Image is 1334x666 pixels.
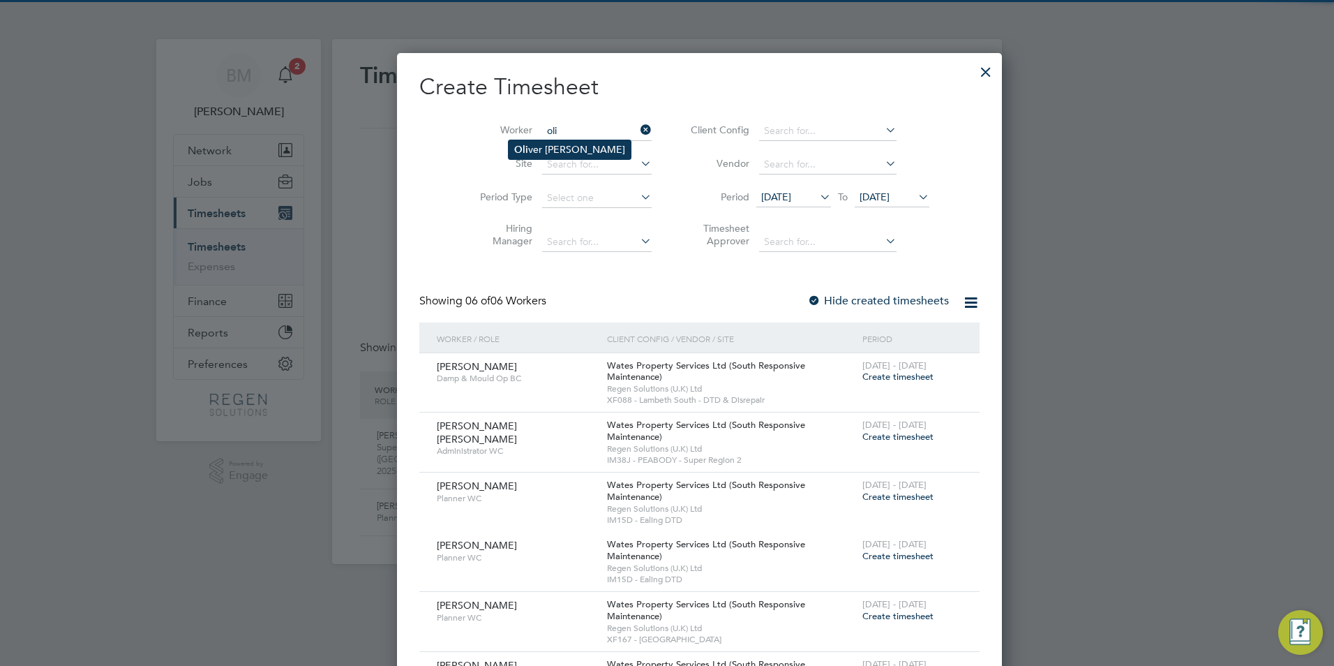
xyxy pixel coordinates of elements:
span: 06 Workers [465,294,546,308]
span: Regen Solutions (U.K) Ltd [607,623,855,634]
div: Showing [419,294,549,309]
input: Search for... [542,232,652,252]
label: Hiring Manager [470,222,532,247]
label: Vendor [687,157,749,170]
span: [DATE] - [DATE] [862,479,927,491]
input: Select one [542,188,652,208]
span: Damp & Mould Op BC [437,373,597,384]
span: Create timesheet [862,550,934,562]
span: IM38J - PEABODY - Super Region 2 [607,454,855,466]
span: [PERSON_NAME] [437,539,517,552]
label: Client Config [687,124,749,136]
label: Hide created timesheets [807,294,949,308]
span: To [834,188,852,206]
span: Planner WC [437,612,597,623]
span: [PERSON_NAME] [437,360,517,373]
span: [DATE] - [DATE] [862,598,927,610]
label: Period Type [470,191,532,203]
span: Wates Property Services Ltd (South Responsive Maintenance) [607,419,805,443]
label: Period [687,191,749,203]
span: XF167 - [GEOGRAPHIC_DATA] [607,634,855,645]
span: Wates Property Services Ltd (South Responsive Maintenance) [607,360,805,383]
input: Search for... [542,155,652,175]
b: Oli [514,144,528,156]
li: ver [PERSON_NAME] [509,140,631,159]
span: Regen Solutions (U.K) Ltd [607,383,855,394]
span: 06 of [465,294,490,308]
span: Planner WC [437,493,597,504]
span: [PERSON_NAME] [PERSON_NAME] [437,420,517,445]
span: Regen Solutions (U.K) Ltd [607,443,855,454]
div: Worker / Role [433,323,604,355]
span: Wates Property Services Ltd (South Responsive Maintenance) [607,538,805,562]
span: XF088 - Lambeth South - DTD & Disrepair [607,394,855,406]
span: Regen Solutions (U.K) Ltd [607,503,855,515]
span: IM15D - Ealing DTD [607,574,855,585]
span: IM15D - Ealing DTD [607,515,855,526]
label: Worker [470,124,532,136]
div: Client Config / Vendor / Site [604,323,859,355]
span: Regen Solutions (U.K) Ltd [607,563,855,574]
span: [DATE] [761,191,791,203]
span: [DATE] [860,191,890,203]
span: Create timesheet [862,610,934,622]
input: Search for... [759,155,897,175]
span: Create timesheet [862,491,934,503]
span: Planner WC [437,552,597,563]
input: Search for... [542,121,652,141]
button: Engage Resource Center [1278,610,1323,655]
span: [DATE] - [DATE] [862,419,927,431]
span: Create timesheet [862,431,934,443]
h2: Create Timesheet [419,73,980,102]
span: Wates Property Services Ltd (South Responsive Maintenance) [607,479,805,503]
span: Administrator WC [437,445,597,457]
span: [DATE] - [DATE] [862,360,927,371]
span: Wates Property Services Ltd (South Responsive Maintenance) [607,598,805,622]
span: Create timesheet [862,371,934,383]
input: Search for... [759,121,897,141]
label: Timesheet Approver [687,222,749,247]
span: [PERSON_NAME] [437,599,517,612]
label: Site [470,157,532,170]
span: [DATE] - [DATE] [862,538,927,550]
span: [PERSON_NAME] [437,480,517,492]
input: Search for... [759,232,897,252]
div: Period [859,323,966,355]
